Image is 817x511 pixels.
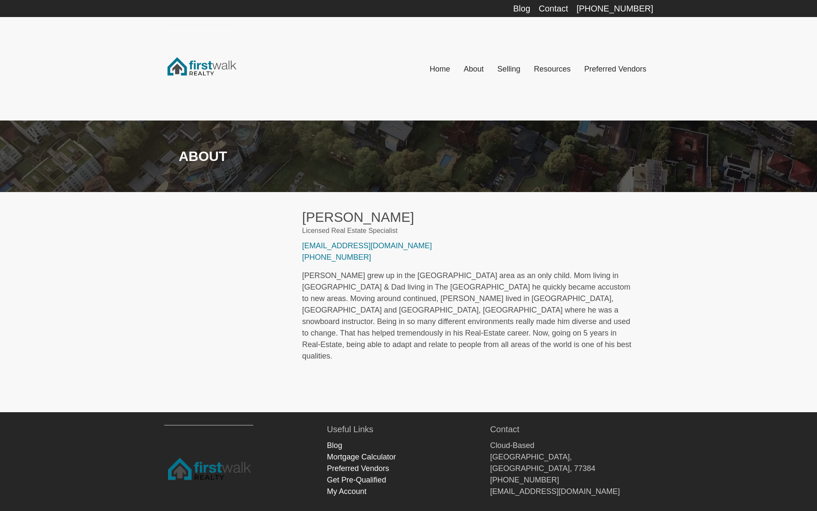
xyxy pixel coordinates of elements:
[491,60,527,78] a: Selling
[327,453,396,461] a: Mortgage Calculator
[302,270,636,362] p: [PERSON_NAME] grew up in the [GEOGRAPHIC_DATA] area as an only child. Mom living in [GEOGRAPHIC_D...
[174,209,295,391] img: 3O5A6214e.jpg
[490,440,653,497] div: Cloud-Based [GEOGRAPHIC_DATA], [GEOGRAPHIC_DATA], 77384 [PHONE_NUMBER] [EMAIL_ADDRESS][DOMAIN_NAME]
[164,148,653,164] h1: About
[527,60,577,78] a: Resources
[302,253,371,261] a: [PHONE_NUMBER]
[577,4,653,13] div: [PHONE_NUMBER]
[490,425,653,433] h3: Contact
[302,226,636,236] div: Licensed Real Estate Specialist
[327,464,389,473] a: Preferred Vendors
[302,241,432,250] a: [EMAIL_ADDRESS][DOMAIN_NAME]
[423,60,457,78] a: Home
[577,60,653,78] a: Preferred Vendors
[327,487,366,496] a: My Account
[327,441,342,450] a: Blog
[327,425,490,433] h3: Useful Links
[457,60,491,78] a: About
[302,209,636,225] h3: [PERSON_NAME]
[327,476,386,484] a: Get Pre-Qualified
